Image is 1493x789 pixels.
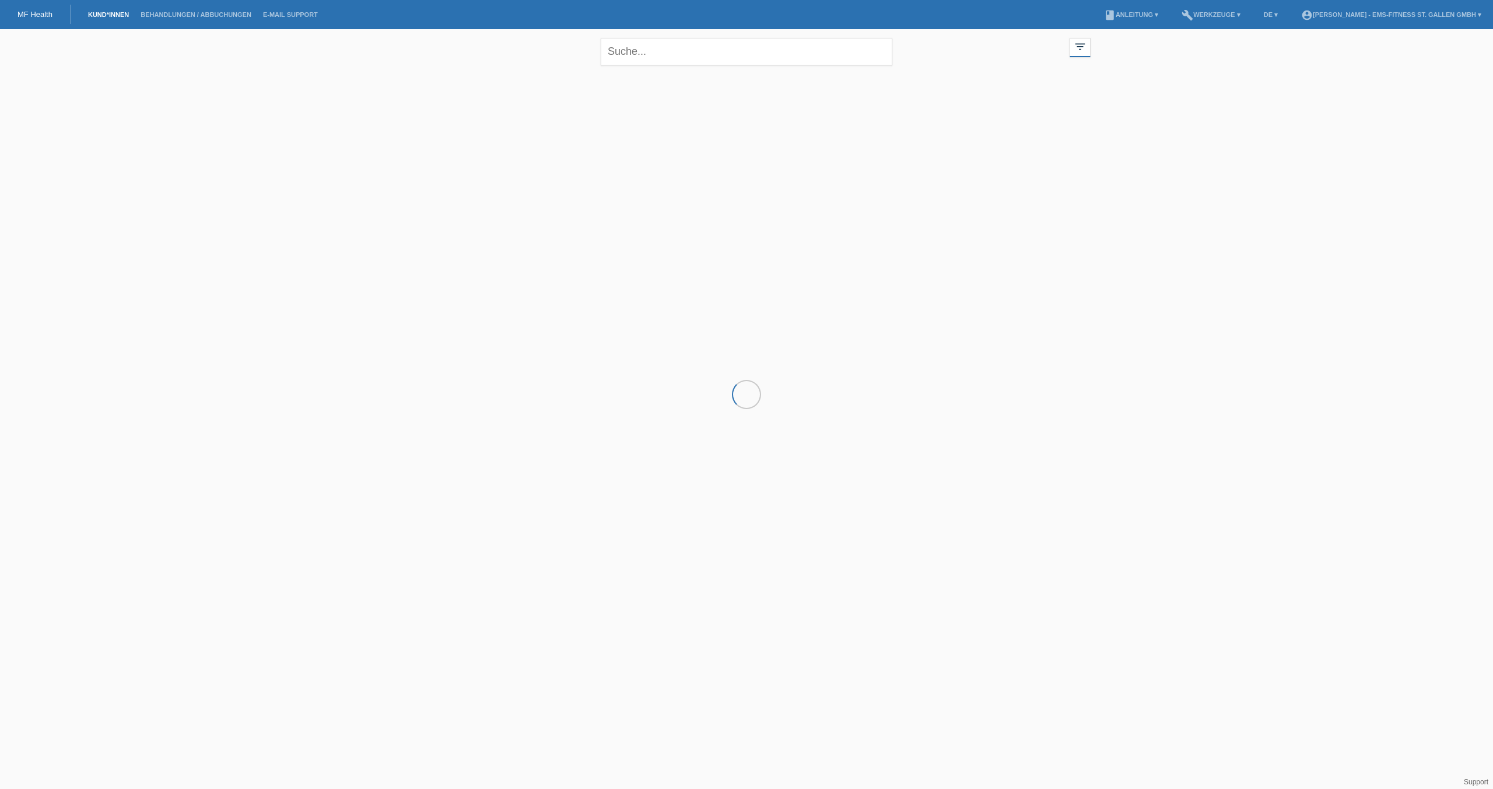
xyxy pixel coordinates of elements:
a: Support [1464,778,1488,786]
a: account_circle[PERSON_NAME] - EMS-Fitness St. Gallen GmbH ▾ [1295,11,1487,18]
a: MF Health [17,10,52,19]
a: buildWerkzeuge ▾ [1176,11,1246,18]
i: book [1104,9,1116,21]
a: Kund*innen [82,11,135,18]
i: account_circle [1301,9,1313,21]
a: Behandlungen / Abbuchungen [135,11,257,18]
i: build [1182,9,1193,21]
a: bookAnleitung ▾ [1098,11,1164,18]
a: DE ▾ [1258,11,1284,18]
input: Suche... [601,38,892,65]
i: filter_list [1074,40,1087,53]
a: E-Mail Support [257,11,324,18]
